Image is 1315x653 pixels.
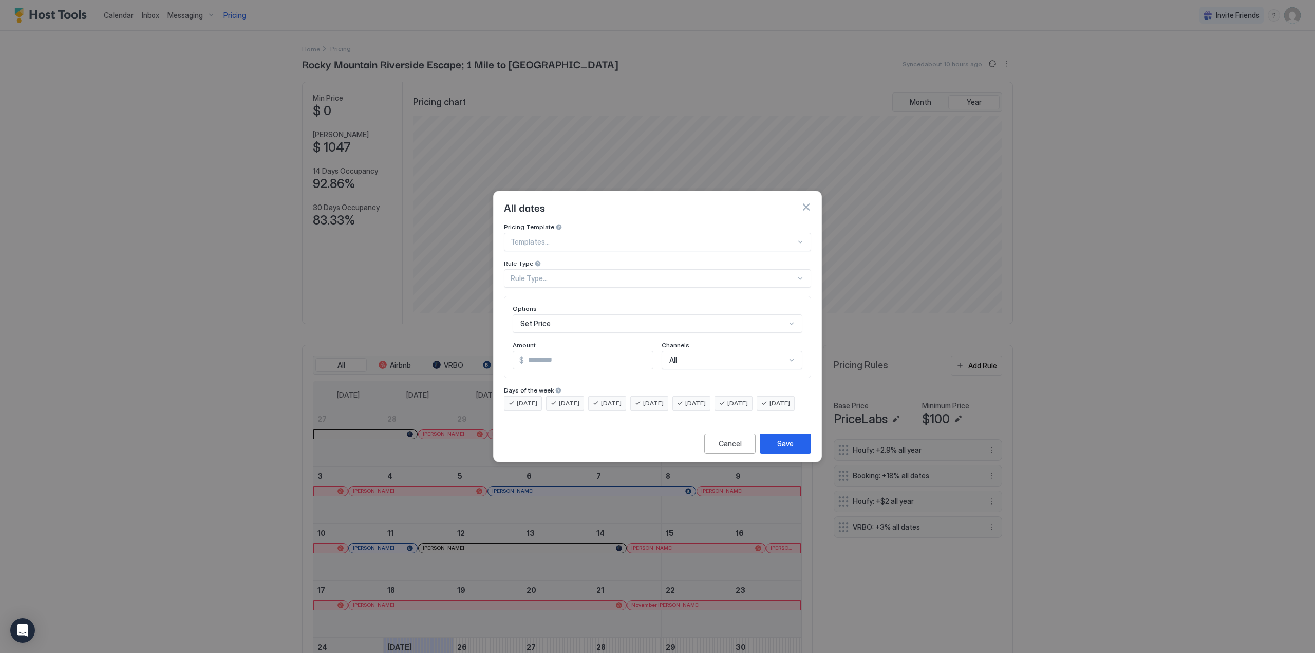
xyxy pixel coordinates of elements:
span: [DATE] [643,399,664,408]
span: Days of the week [504,386,554,394]
span: [DATE] [769,399,790,408]
span: Pricing Template [504,223,554,231]
div: Cancel [719,438,742,449]
span: [DATE] [517,399,537,408]
div: Rule Type... [511,274,796,283]
button: Save [760,434,811,454]
span: Channels [662,341,689,349]
input: Input Field [524,351,653,369]
button: Cancel [704,434,756,454]
div: Open Intercom Messenger [10,618,35,643]
span: [DATE] [685,399,706,408]
span: [DATE] [601,399,622,408]
span: Rule Type [504,259,533,267]
span: All [669,356,677,365]
div: Save [777,438,794,449]
span: [DATE] [559,399,579,408]
span: Amount [513,341,536,349]
span: Set Price [520,319,551,328]
span: Options [513,305,537,312]
span: All dates [504,199,545,215]
span: $ [519,356,524,365]
span: [DATE] [727,399,748,408]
